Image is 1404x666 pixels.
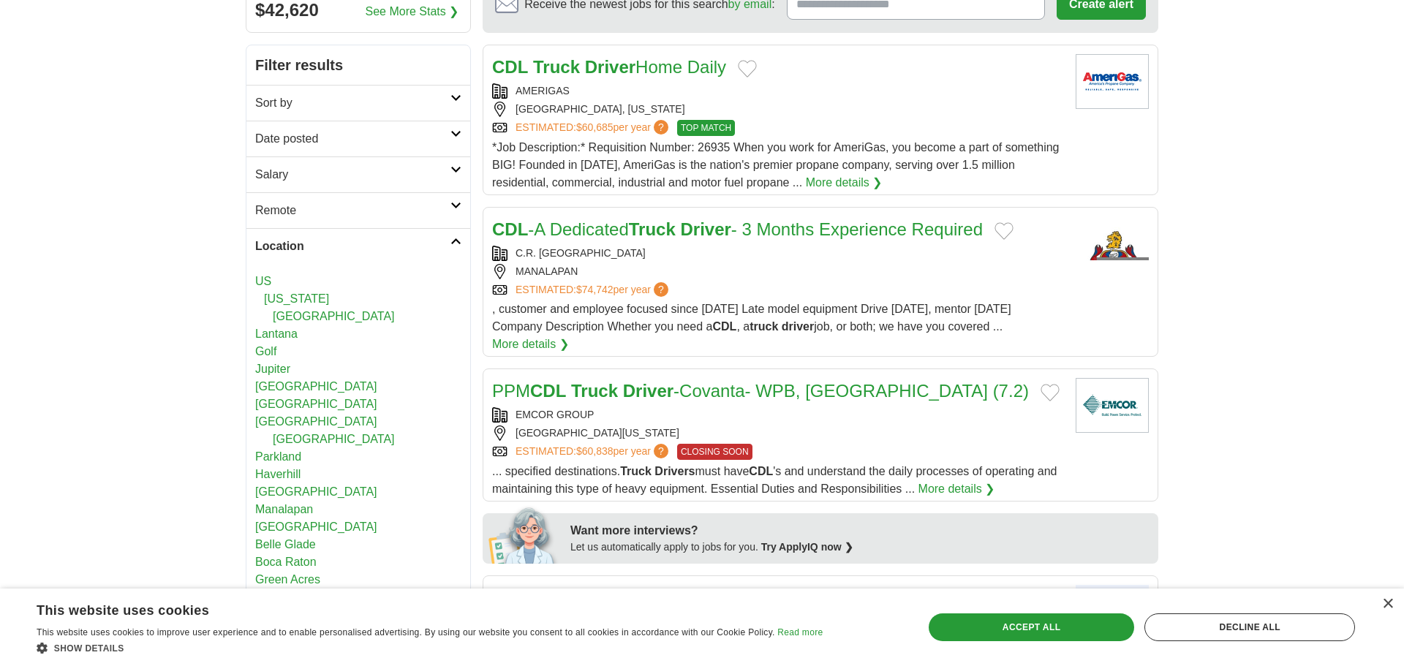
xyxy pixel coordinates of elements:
[255,363,290,375] a: Jupiter
[623,381,673,401] strong: Driver
[273,310,395,322] a: [GEOGRAPHIC_DATA]
[255,238,450,255] h2: Location
[246,228,470,264] a: Location
[677,444,752,460] span: CLOSING SOON
[761,541,853,553] a: Try ApplyIQ now ❯
[570,540,1150,555] div: Let us automatically apply to jobs for you.
[255,485,377,498] a: [GEOGRAPHIC_DATA]
[37,640,823,655] div: Show details
[255,573,320,586] a: Green Acres
[571,381,618,401] strong: Truck
[1382,599,1393,610] div: Close
[918,480,995,498] a: More details ❯
[255,345,276,357] a: Golf
[585,57,635,77] strong: Driver
[570,522,1150,540] div: Want more interviews?
[516,282,671,298] a: ESTIMATED:$74,742per year?
[713,320,737,333] strong: CDL
[54,643,124,654] span: Show details
[994,222,1014,240] button: Add to favorite jobs
[488,505,559,564] img: apply-iq-scientist.png
[516,444,671,460] a: ESTIMATED:$60,838per year?
[576,121,614,133] span: $60,685
[1076,216,1149,271] img: C.R. England logo
[264,292,329,305] a: [US_STATE]
[654,120,668,135] span: ?
[255,202,450,219] h2: Remote
[516,409,594,420] a: EMCOR GROUP
[1076,54,1149,109] img: AmeriGas Propane logo
[1041,384,1060,401] button: Add to favorite jobs
[246,85,470,121] a: Sort by
[749,465,773,477] strong: CDL
[246,156,470,192] a: Salary
[492,336,569,353] a: More details ❯
[255,166,450,183] h2: Salary
[492,57,726,77] a: CDL Truck DriverHome Daily
[246,45,470,85] h2: Filter results
[750,320,778,333] strong: truck
[246,192,470,228] a: Remote
[492,465,1057,495] span: ... specified destinations. must have 's and understand the daily processes of operating and main...
[654,282,668,297] span: ?
[255,450,301,463] a: Parkland
[492,264,1064,279] div: MANALAPAN
[629,219,676,239] strong: Truck
[255,538,316,550] a: Belle Glade
[1144,613,1355,641] div: Decline all
[255,94,450,112] h2: Sort by
[654,465,695,477] strong: Drivers
[255,398,377,410] a: [GEOGRAPHIC_DATA]
[255,380,377,393] a: [GEOGRAPHIC_DATA]
[255,503,313,515] a: Manalapan
[929,613,1135,641] div: Accept all
[255,275,271,287] a: US
[492,425,1064,441] div: [GEOGRAPHIC_DATA][US_STATE]
[492,219,528,239] strong: CDL
[255,328,298,340] a: Lantana
[492,102,1064,117] div: [GEOGRAPHIC_DATA], [US_STATE]
[37,627,775,637] span: This website uses cookies to improve user experience and to enable personalised advertising. By u...
[777,627,823,637] a: Read more, opens a new window
[576,445,614,457] span: $60,838
[530,381,566,401] strong: CDL
[677,120,735,136] span: TOP MATCH
[255,556,317,568] a: Boca Raton
[492,381,1029,401] a: PPMCDL Truck Driver-Covanta- WPB, [GEOGRAPHIC_DATA] (7.2)
[255,415,377,428] a: [GEOGRAPHIC_DATA]
[246,121,470,156] a: Date posted
[37,597,786,619] div: This website uses cookies
[782,320,814,333] strong: driver
[620,465,652,477] strong: Truck
[273,433,395,445] a: [GEOGRAPHIC_DATA]
[738,60,757,77] button: Add to favorite jobs
[516,120,671,136] a: ESTIMATED:$60,685per year?
[1076,378,1149,433] img: EMCOR Group logo
[492,219,983,239] a: CDL-A DedicatedTruck Driver- 3 Months Experience Required
[516,85,570,97] a: AMERIGAS
[680,219,731,239] strong: Driver
[516,247,646,259] a: C.R. [GEOGRAPHIC_DATA]
[576,284,614,295] span: $74,742
[255,130,450,148] h2: Date posted
[255,521,377,533] a: [GEOGRAPHIC_DATA]
[492,141,1060,189] span: *Job Description:* Requisition Number: 26935 When you work for AmeriGas, you become a part of som...
[533,57,580,77] strong: Truck
[1076,585,1149,640] img: Company logo
[654,444,668,458] span: ?
[366,3,459,20] a: See More Stats ❯
[492,303,1011,333] span: , customer and employee focused since [DATE] Late model equipment Drive [DATE], mentor [DATE] Com...
[806,174,883,192] a: More details ❯
[492,57,528,77] strong: CDL
[255,468,301,480] a: Haverhill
